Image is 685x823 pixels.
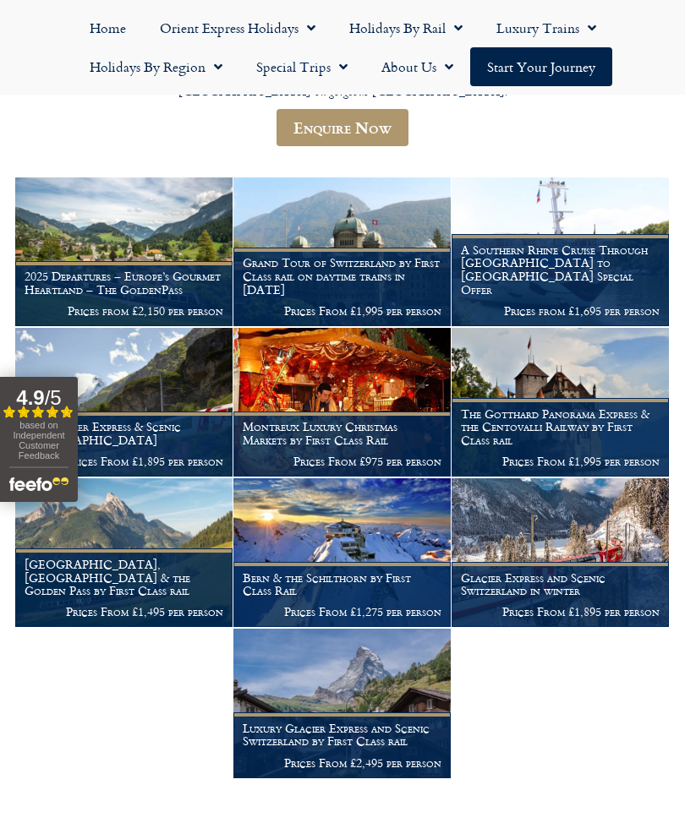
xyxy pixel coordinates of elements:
p: Prices From £1,895 per person [461,605,660,619]
a: Orient Express Holidays [143,8,332,47]
p: Prices From £1,995 per person [461,455,660,468]
a: 2025 Departures – Europe’s Gourmet Heartland – The GoldenPass Prices from £2,150 per person [15,177,233,327]
a: Home [73,8,143,47]
a: Bern & the Schilthorn by First Class Rail Prices From £1,275 per person [233,478,452,628]
p: Prices From £1,495 per person [25,605,223,619]
a: Holidays by Region [73,47,239,86]
a: The Gotthard Panorama Express & the Centovalli Railway by First Class rail Prices From £1,995 per... [452,328,670,477]
h1: The Gotthard Panorama Express & the Centovalli Railway by First Class rail [461,407,660,447]
p: Prices from £2,150 per person [25,304,223,318]
h1: A Southern Rhine Cruise Through [GEOGRAPHIC_DATA] to [GEOGRAPHIC_DATA] Special Offer [461,243,660,297]
img: Chateau de Chillon Montreux [452,328,669,477]
h1: Bern & the Schilthorn by First Class Rail [243,571,441,598]
nav: Menu [8,8,677,86]
h1: 2025 Departures – Europe’s Gourmet Heartland – The GoldenPass [25,270,223,297]
p: Prices From £2,495 per person [243,756,441,770]
h1: Luxury Glacier Express and Scenic Switzerland by First Class rail [243,722,441,749]
p: Prices from £1,695 per person [461,304,660,318]
h1: Montreux Luxury Christmas Markets by First Class Rail [243,420,441,447]
h1: Grand Tour of Switzerland by First Class rail on daytime trains in [DATE] [243,256,441,296]
a: Montreux Luxury Christmas Markets by First Class Rail Prices From £975 per person [233,328,452,477]
a: Glacier Express and Scenic Switzerland in winter Prices From £1,895 per person [452,478,670,628]
a: Enquire Now [277,109,408,146]
a: A Southern Rhine Cruise Through [GEOGRAPHIC_DATA] to [GEOGRAPHIC_DATA] Special Offer Prices from ... [452,177,670,327]
h1: [GEOGRAPHIC_DATA], [GEOGRAPHIC_DATA] & the Golden Pass by First Class rail [25,558,223,597]
a: Holidays by Rail [332,8,479,47]
a: About Us [364,47,470,86]
h1: Glacier Express and Scenic Switzerland in winter [461,571,660,598]
a: Special Trips [239,47,364,86]
a: [GEOGRAPHIC_DATA], [GEOGRAPHIC_DATA] & the Golden Pass by First Class rail Prices From £1,495 per... [15,478,233,628]
p: Prices From £1,995 per person [243,304,441,318]
a: Grand Tour of Switzerland by First Class rail on daytime trains in [DATE] Prices From £1,995 per ... [233,177,452,327]
h1: The Glacier Express & Scenic [GEOGRAPHIC_DATA] [25,420,223,447]
a: The Glacier Express & Scenic [GEOGRAPHIC_DATA] Prices From £1,895 per person [15,328,233,477]
a: Start your Journey [470,47,612,86]
p: Prices From £975 per person [243,455,441,468]
a: Luxury Trains [479,8,613,47]
a: Luxury Glacier Express and Scenic Switzerland by First Class rail Prices From £2,495 per person [233,629,452,778]
p: Prices From £1,895 per person [25,455,223,468]
p: Prices From £1,275 per person [243,605,441,619]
